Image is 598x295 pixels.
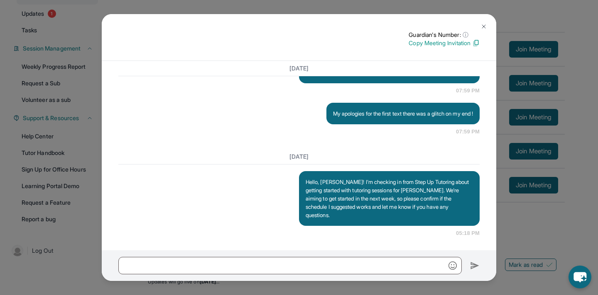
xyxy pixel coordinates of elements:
[448,261,457,270] img: Emoji
[456,87,480,95] span: 07:59 PM
[569,266,591,288] button: chat-button
[480,23,487,30] img: Close Icon
[306,178,473,219] p: Hello, [PERSON_NAME]! I'm checking in from Step Up Tutoring about getting started with tutoring s...
[409,39,480,47] p: Copy Meeting Invitation
[456,229,480,237] span: 05:18 PM
[472,39,480,47] img: Copy Icon
[409,31,480,39] p: Guardian's Number:
[118,64,480,73] h3: [DATE]
[456,128,480,136] span: 07:59 PM
[463,31,468,39] span: ⓘ
[333,109,473,118] p: My apologies for the first text there was a glitch on my end !
[470,261,480,271] img: Send icon
[118,152,480,161] h3: [DATE]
